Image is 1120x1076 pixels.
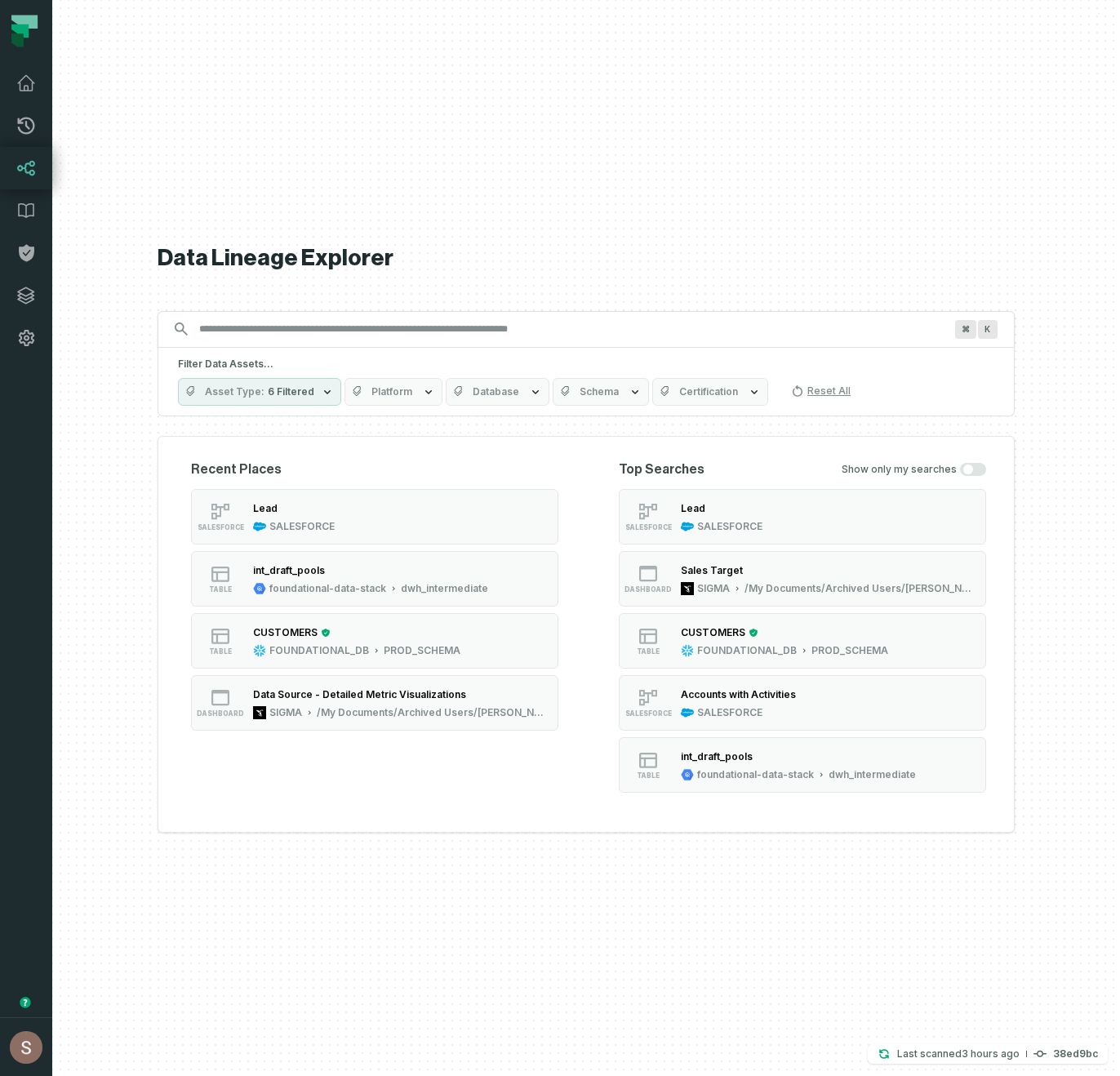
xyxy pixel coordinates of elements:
p: Last scanned [897,1046,1020,1062]
span: Press ⌘ + K to focus the search bar [978,320,998,339]
button: Last scanned[DATE] 4:31:44 AM38ed9bc [868,1044,1108,1064]
relative-time: Sep 11, 2025, 4:31 AM GMT+3 [962,1047,1020,1060]
h4: 38ed9bc [1053,1049,1098,1059]
span: Press ⌘ + K to focus the search bar [955,320,976,339]
div: Tooltip anchor [18,995,33,1010]
img: avatar of Shay Gafniel [10,1031,42,1064]
h1: Data Lineage Explorer [158,244,1015,273]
